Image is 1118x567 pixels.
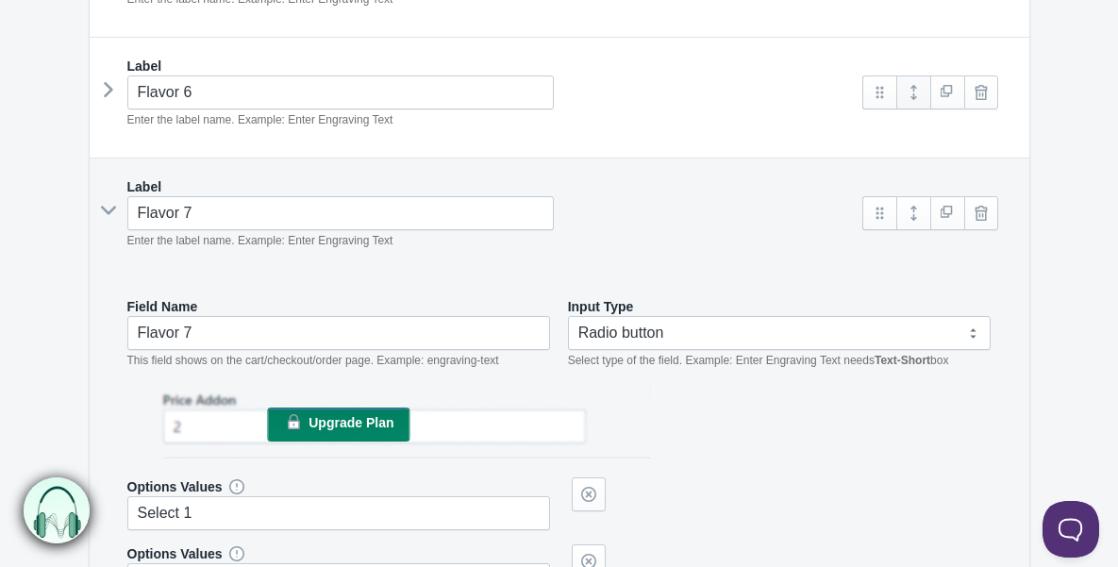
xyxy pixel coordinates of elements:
[1043,501,1099,558] iframe: Toggle Customer Support
[127,234,393,247] em: Enter the label name. Example: Enter Engraving Text
[25,478,91,544] img: bxm.png
[127,477,223,496] label: Options Values
[127,544,223,563] label: Options Values
[127,113,393,126] em: Enter the label name. Example: Enter Engraving Text
[127,177,162,196] label: Label
[127,57,162,75] label: Label
[875,354,930,367] b: Text-Short
[127,354,499,367] em: This field shows on the cart/checkout/order page. Example: engraving-text
[309,415,393,430] span: Upgrade Plan
[568,354,949,367] em: Select type of the field. Example: Enter Engraving Text needs box
[127,297,198,316] label: Field Name
[568,297,634,316] label: Input Type
[267,408,409,442] a: Upgrade Plan
[127,384,651,459] img: price-addon-blur.png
